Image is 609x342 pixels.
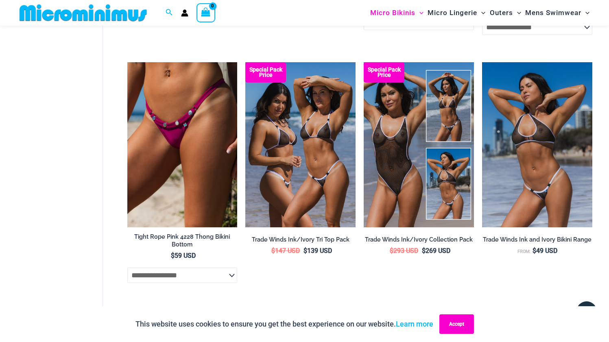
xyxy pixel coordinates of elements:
span: Micro Bikinis [370,2,415,23]
img: Top Bum Pack [245,62,356,227]
span: Menu Toggle [415,2,423,23]
a: Mens SwimwearMenu ToggleMenu Toggle [523,2,592,23]
img: MM SHOP LOGO FLAT [16,4,150,22]
span: $ [390,247,393,255]
a: Tradewinds Ink and Ivory 384 Halter 453 Micro 02Tradewinds Ink and Ivory 384 Halter 453 Micro 01T... [482,62,592,227]
a: Tight Rope Pink 4228 Thong Bikini Bottom [127,233,238,251]
span: $ [533,247,536,255]
span: From: [517,249,530,254]
span: $ [303,247,307,255]
bdi: 147 USD [271,247,300,255]
span: Outers [490,2,513,23]
span: $ [171,252,175,259]
a: Collection Pack Collection Pack b (1)Collection Pack b (1) [364,62,474,227]
button: Accept [439,314,474,334]
b: Special Pack Price [245,67,286,78]
h2: Trade Winds Ink/Ivory Collection Pack [364,236,474,244]
a: Search icon link [166,8,173,18]
span: Micro Lingerie [428,2,477,23]
span: $ [422,247,426,255]
nav: Site Navigation [367,1,593,24]
p: This website uses cookies to ensure you get the best experience on our website. [135,318,433,330]
bdi: 269 USD [422,247,450,255]
a: Trade Winds Ink and Ivory Bikini Range [482,236,592,246]
span: Menu Toggle [513,2,521,23]
b: Special Pack Price [364,67,404,78]
a: Account icon link [181,9,188,17]
span: $ [271,247,275,255]
h2: Trade Winds Ink and Ivory Bikini Range [482,236,592,244]
a: Tight Rope Pink 4228 Thong 01Tight Rope Pink 4228 Thong 02Tight Rope Pink 4228 Thong 02 [127,62,238,227]
img: Collection Pack [364,62,474,227]
a: Top Bum Pack Top Bum Pack bTop Bum Pack b [245,62,356,227]
a: Micro BikinisMenu ToggleMenu Toggle [368,2,426,23]
bdi: 139 USD [303,247,332,255]
bdi: 59 USD [171,252,196,259]
a: Trade Winds Ink/Ivory Collection Pack [364,236,474,246]
a: Micro LingerieMenu ToggleMenu Toggle [426,2,487,23]
a: OutersMenu ToggleMenu Toggle [488,2,523,23]
bdi: 293 USD [390,247,418,255]
a: Trade Winds Ink/Ivory Tri Top Pack [245,236,356,246]
a: Learn more [396,320,433,328]
h2: Trade Winds Ink/Ivory Tri Top Pack [245,236,356,244]
img: Tradewinds Ink and Ivory 384 Halter 453 Micro 02 [482,62,592,227]
bdi: 49 USD [533,247,557,255]
a: View Shopping Cart, empty [196,3,215,22]
span: Mens Swimwear [525,2,581,23]
img: Tight Rope Pink 4228 Thong 01 [127,62,238,227]
span: Menu Toggle [477,2,485,23]
span: Menu Toggle [581,2,589,23]
h2: Tight Rope Pink 4228 Thong Bikini Bottom [127,233,238,248]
